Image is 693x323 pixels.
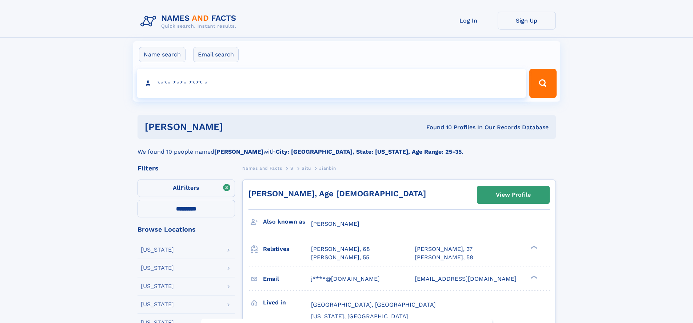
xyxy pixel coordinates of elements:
a: Sign Up [498,12,556,29]
span: Jianbin [319,166,336,171]
span: [EMAIL_ADDRESS][DOMAIN_NAME] [415,275,517,282]
div: ❯ [529,275,538,279]
div: We found 10 people named with . [138,139,556,156]
div: Browse Locations [138,226,235,233]
label: Email search [193,47,239,62]
a: S [290,164,294,173]
span: Situ [302,166,311,171]
label: Name search [139,47,186,62]
h1: [PERSON_NAME] [145,122,325,131]
a: Log In [439,12,498,29]
b: City: [GEOGRAPHIC_DATA], State: [US_STATE], Age Range: 25-35 [276,148,462,155]
a: [PERSON_NAME], Age [DEMOGRAPHIC_DATA] [248,189,426,198]
img: Logo Names and Facts [138,12,242,31]
input: search input [137,69,526,98]
a: Names and Facts [242,164,282,173]
div: [US_STATE] [141,302,174,307]
span: S [290,166,294,171]
div: Found 10 Profiles In Our Records Database [324,123,549,131]
span: [PERSON_NAME] [311,220,359,227]
a: Situ [302,164,311,173]
h3: Relatives [263,243,311,255]
a: [PERSON_NAME], 55 [311,253,369,261]
label: Filters [138,180,235,197]
span: [US_STATE], [GEOGRAPHIC_DATA] [311,313,408,320]
div: [US_STATE] [141,283,174,289]
h3: Also known as [263,216,311,228]
h3: Lived in [263,296,311,309]
a: [PERSON_NAME], 58 [415,253,473,261]
button: Search Button [529,69,556,98]
a: [PERSON_NAME], 37 [415,245,473,253]
h3: Email [263,273,311,285]
a: View Profile [477,186,549,204]
b: [PERSON_NAME] [214,148,263,155]
div: View Profile [496,186,531,203]
div: [US_STATE] [141,247,174,253]
a: [PERSON_NAME], 68 [311,245,370,253]
span: All [173,184,180,191]
span: [GEOGRAPHIC_DATA], [GEOGRAPHIC_DATA] [311,301,436,308]
div: [US_STATE] [141,265,174,271]
div: ❯ [529,245,538,250]
div: Filters [138,165,235,172]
